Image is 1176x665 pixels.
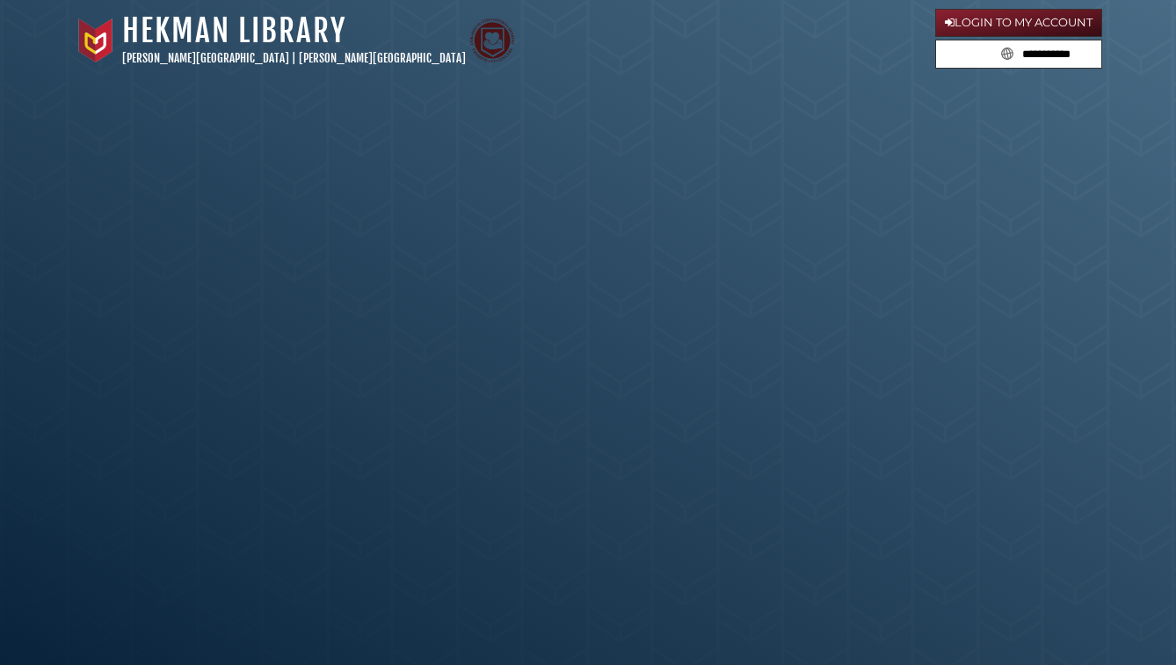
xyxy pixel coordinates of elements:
[122,11,346,50] a: Hekman Library
[470,18,514,62] img: Calvin Theological Seminary
[292,51,296,65] span: |
[935,9,1102,37] a: Login to My Account
[299,51,466,65] a: [PERSON_NAME][GEOGRAPHIC_DATA]
[996,40,1019,64] button: Search
[935,40,1102,69] form: Search library guides, policies, and FAQs.
[122,51,289,65] a: [PERSON_NAME][GEOGRAPHIC_DATA]
[74,18,118,62] img: Calvin University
